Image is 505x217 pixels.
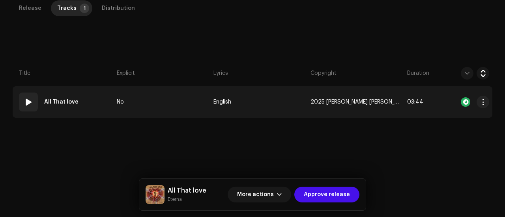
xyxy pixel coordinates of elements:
[146,185,165,204] img: b9398005-8b24-406d-8c61-6fafd13dbf96
[117,99,124,105] span: No
[168,195,206,203] small: All That love
[310,99,401,105] span: 2025 Babalola Michael olayemi
[310,69,337,77] span: Copyright
[117,69,135,77] span: Explicit
[213,99,231,105] span: English
[407,99,423,105] span: 03:44
[294,187,359,202] button: Approve release
[407,69,429,77] span: Duration
[228,187,291,202] button: More actions
[304,187,350,202] span: Approve release
[237,187,274,202] span: More actions
[213,69,228,77] span: Lyrics
[168,186,206,195] h5: All That love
